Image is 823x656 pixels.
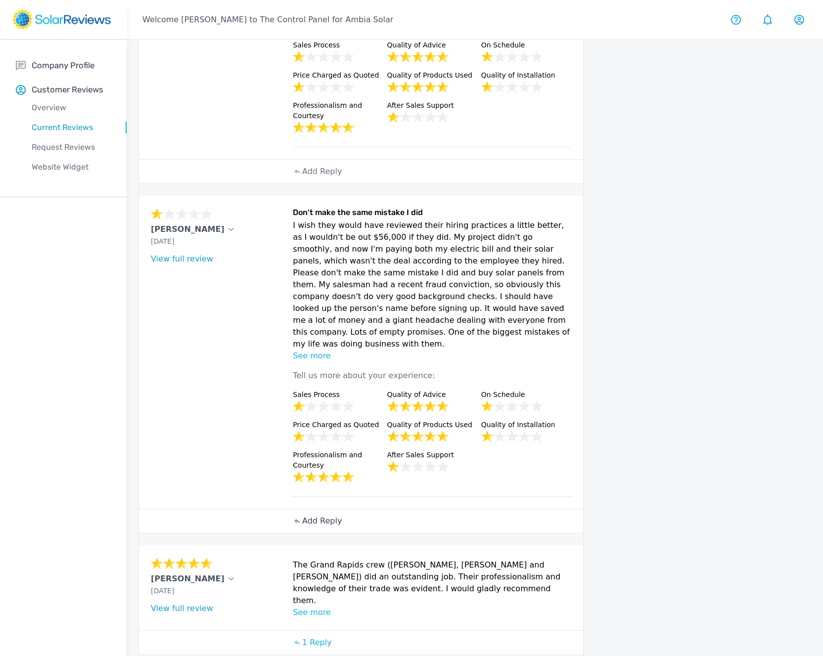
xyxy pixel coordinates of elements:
p: The Grand Rapids crew ([PERSON_NAME], [PERSON_NAME] and [PERSON_NAME]) did an outstanding job. Th... [293,559,571,607]
p: Company Profile [32,59,94,72]
p: [PERSON_NAME] [151,573,225,585]
p: After Sales Support [387,100,477,111]
p: Professionalism and Courtesy [293,100,383,121]
span: [DATE] [151,587,174,595]
a: View full review [151,254,213,263]
p: Price Charged as Quoted [293,70,383,81]
p: Quality of Products Used [387,70,477,81]
p: On Schedule [481,390,571,400]
p: Sales Process [293,40,383,50]
a: View full review [151,604,213,613]
p: Add Reply [302,166,342,177]
p: Quality of Products Used [387,420,477,430]
p: 1 Reply [302,637,332,649]
p: Sales Process [293,390,383,400]
p: Quality of Installation [481,70,571,81]
p: I wish they would have reviewed their hiring practices a little better, as I wouldn't be out $56,... [293,219,571,350]
span: [DATE] [151,237,174,245]
p: See more [293,607,571,618]
p: On Schedule [481,40,571,50]
a: Request Reviews [16,137,127,157]
p: Quality of Advice [387,390,477,400]
p: See more [293,350,571,362]
p: Request Reviews [16,141,127,153]
a: Current Reviews [16,118,127,137]
p: Tell us more about your experience: [293,362,571,390]
p: Current Reviews [16,122,127,133]
a: Overview [16,98,127,118]
p: [PERSON_NAME] [151,223,225,235]
p: Overview [16,102,127,114]
p: Website Widget [16,161,127,173]
p: Add Reply [302,515,342,527]
p: Customer Reviews [32,84,103,96]
h6: Don't make the same mistake I did [293,208,571,219]
p: After Sales Support [387,450,477,460]
p: Quality of Installation [481,420,571,430]
p: Price Charged as Quoted [293,420,383,430]
a: Website Widget [16,157,127,177]
p: Welcome [PERSON_NAME] to The Control Panel for Ambia Solar [142,14,393,26]
p: Professionalism and Courtesy [293,450,383,471]
p: Quality of Advice [387,40,477,50]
